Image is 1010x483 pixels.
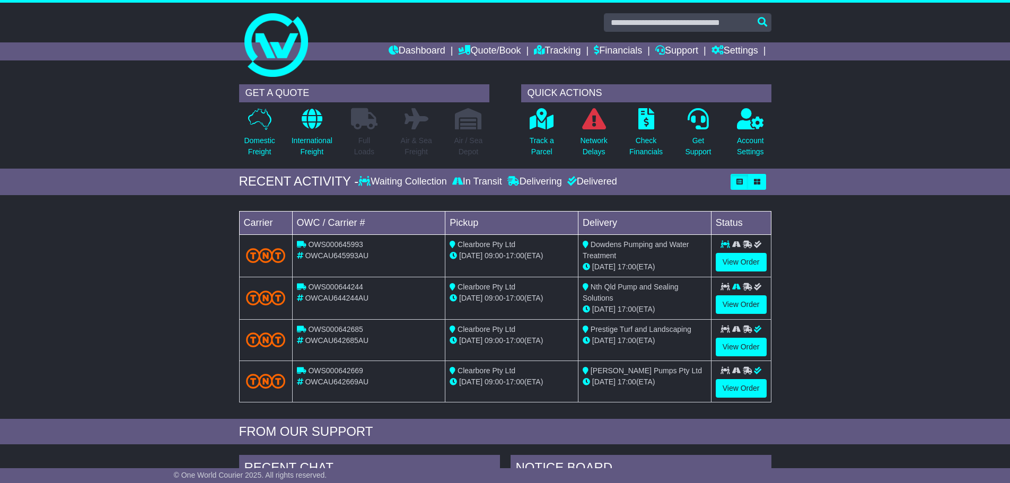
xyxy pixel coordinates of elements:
[239,424,771,440] div: FROM OUR SUPPORT
[239,174,359,189] div: RECENT ACTIVITY -
[305,294,368,302] span: OWCAU644244AU
[174,471,327,479] span: © One World Courier 2025. All rights reserved.
[737,135,764,157] p: Account Settings
[291,108,333,163] a: InternationalFreight
[305,336,368,345] span: OWCAU642685AU
[583,283,679,302] span: Nth Qld Pump and Sealing Solutions
[308,366,363,375] span: OWS000642669
[591,325,691,333] span: Prestige Turf and Landscaping
[239,84,489,102] div: GET A QUOTE
[592,377,616,386] span: [DATE]
[583,261,707,273] div: (ETA)
[591,366,702,375] span: [PERSON_NAME] Pumps Pty Ltd
[445,211,578,234] td: Pickup
[401,135,432,157] p: Air & Sea Freight
[243,108,275,163] a: DomesticFreight
[592,336,616,345] span: [DATE]
[450,250,574,261] div: - (ETA)
[292,211,445,234] td: OWC / Carrier #
[308,283,363,291] span: OWS000644244
[459,336,482,345] span: [DATE]
[592,305,616,313] span: [DATE]
[458,366,515,375] span: Clearbore Pty Ltd
[292,135,332,157] p: International Freight
[246,374,286,388] img: TNT_Domestic.png
[506,251,524,260] span: 17:00
[485,294,503,302] span: 09:00
[529,108,555,163] a: Track aParcel
[458,42,521,60] a: Quote/Book
[592,262,616,271] span: [DATE]
[246,291,286,305] img: TNT_Domestic.png
[618,377,636,386] span: 17:00
[239,211,292,234] td: Carrier
[711,211,771,234] td: Status
[618,305,636,313] span: 17:00
[506,377,524,386] span: 17:00
[454,135,483,157] p: Air / Sea Depot
[716,379,767,398] a: View Order
[618,336,636,345] span: 17:00
[485,336,503,345] span: 09:00
[583,376,707,388] div: (ETA)
[505,176,565,188] div: Delivering
[583,335,707,346] div: (ETA)
[716,253,767,271] a: View Order
[244,135,275,157] p: Domestic Freight
[459,251,482,260] span: [DATE]
[246,248,286,262] img: TNT_Domestic.png
[594,42,642,60] a: Financials
[450,376,574,388] div: - (ETA)
[450,293,574,304] div: - (ETA)
[629,135,663,157] p: Check Financials
[579,108,608,163] a: NetworkDelays
[684,108,712,163] a: GetSupport
[506,294,524,302] span: 17:00
[450,176,505,188] div: In Transit
[450,335,574,346] div: - (ETA)
[308,325,363,333] span: OWS000642685
[308,240,363,249] span: OWS000645993
[351,135,377,157] p: Full Loads
[246,332,286,347] img: TNT_Domestic.png
[389,42,445,60] a: Dashboard
[583,304,707,315] div: (ETA)
[534,42,581,60] a: Tracking
[506,336,524,345] span: 17:00
[358,176,449,188] div: Waiting Collection
[459,294,482,302] span: [DATE]
[578,211,711,234] td: Delivery
[305,251,368,260] span: OWCAU645993AU
[716,295,767,314] a: View Order
[716,338,767,356] a: View Order
[530,135,554,157] p: Track a Parcel
[712,42,758,60] a: Settings
[459,377,482,386] span: [DATE]
[736,108,765,163] a: AccountSettings
[583,240,689,260] span: Dowdens Pumping and Water Treatment
[521,84,771,102] div: QUICK ACTIONS
[458,325,515,333] span: Clearbore Pty Ltd
[685,135,711,157] p: Get Support
[655,42,698,60] a: Support
[629,108,663,163] a: CheckFinancials
[485,251,503,260] span: 09:00
[458,240,515,249] span: Clearbore Pty Ltd
[580,135,607,157] p: Network Delays
[485,377,503,386] span: 09:00
[458,283,515,291] span: Clearbore Pty Ltd
[565,176,617,188] div: Delivered
[618,262,636,271] span: 17:00
[305,377,368,386] span: OWCAU642669AU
